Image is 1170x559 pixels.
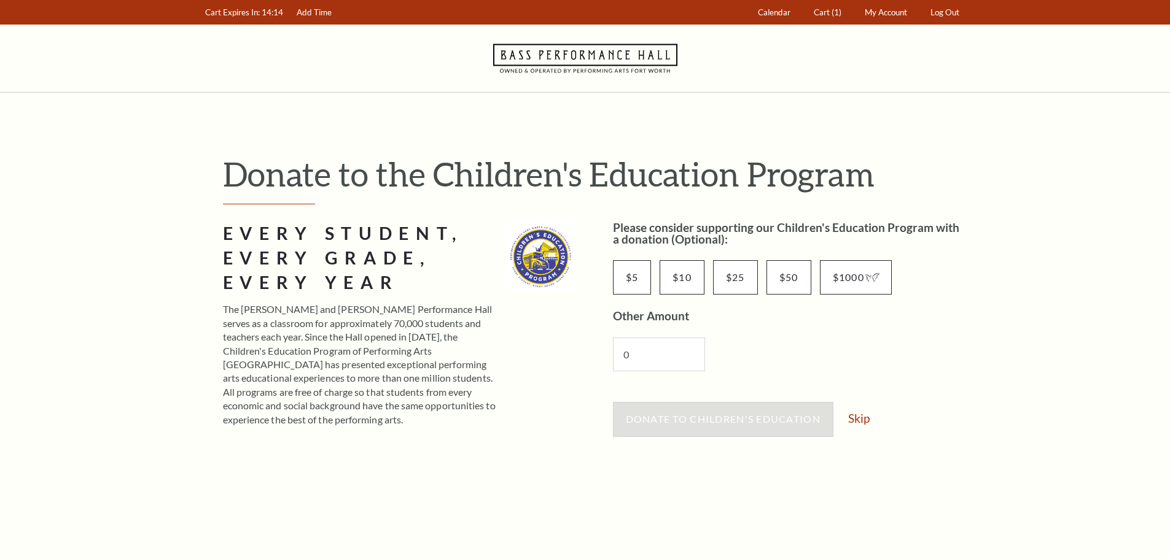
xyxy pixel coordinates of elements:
span: Donate to Children's Education [626,413,821,425]
input: $10 [660,260,704,295]
a: Calendar [752,1,796,25]
a: Cart (1) [808,1,847,25]
a: Add Time [291,1,337,25]
input: $25 [713,260,758,295]
a: Skip [848,412,870,424]
img: cep_logo_2022_standard_335x335.jpg [505,222,576,292]
label: Other Amount [613,309,689,323]
button: Donate to Children's Education [613,402,833,436]
input: $50 [766,260,811,295]
span: Cart Expires In: [205,7,260,17]
p: The [PERSON_NAME] and [PERSON_NAME] Performance Hall serves as a classroom for approximately 70,0... [223,303,497,426]
h1: Donate to the Children's Education Program [223,154,966,194]
h2: Every Student, Every Grade, Every Year [223,222,497,295]
span: Calendar [758,7,790,17]
input: $1000 [820,260,892,295]
span: My Account [865,7,907,17]
span: Cart [814,7,830,17]
span: (1) [832,7,841,17]
label: Please consider supporting our Children's Education Program with a donation (Optional): [613,220,959,246]
a: My Account [859,1,913,25]
input: $5 [613,260,652,295]
span: 14:14 [262,7,283,17]
a: Log Out [924,1,965,25]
